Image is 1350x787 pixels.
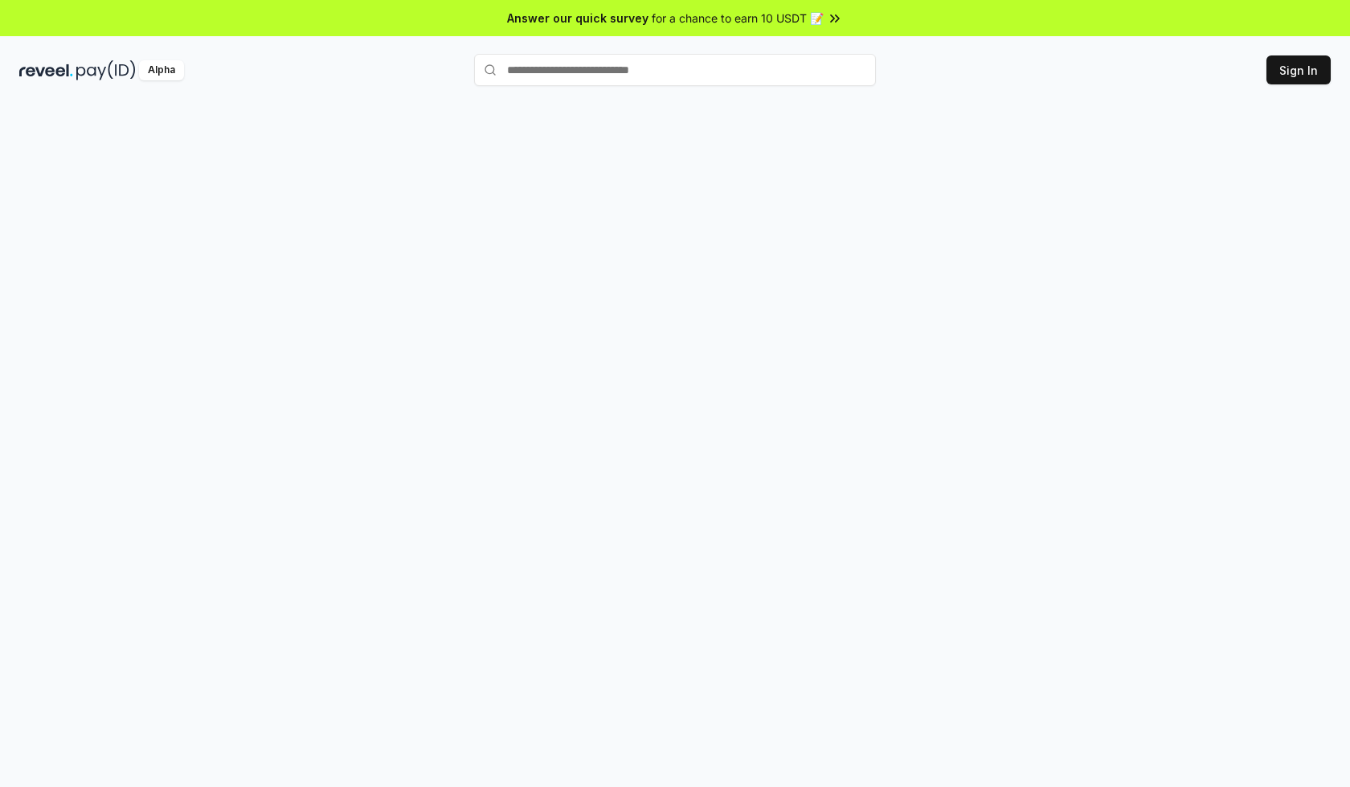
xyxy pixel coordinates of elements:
[652,10,824,27] span: for a chance to earn 10 USDT 📝
[19,60,73,80] img: reveel_dark
[507,10,648,27] span: Answer our quick survey
[1266,55,1331,84] button: Sign In
[76,60,136,80] img: pay_id
[139,60,184,80] div: Alpha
